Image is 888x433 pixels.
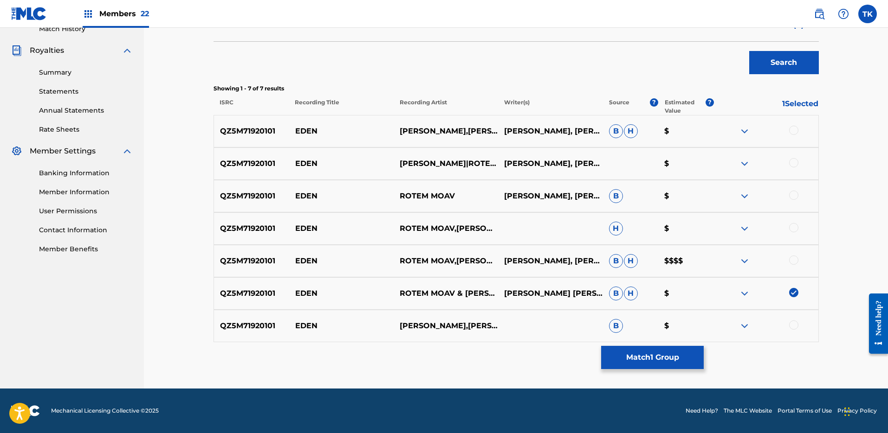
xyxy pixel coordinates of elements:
[498,126,603,137] p: [PERSON_NAME], [PERSON_NAME], ROTEM MOAV, [PERSON_NAME]
[665,98,706,115] p: Estimated Value
[609,189,623,203] span: B
[739,288,750,299] img: expand
[289,255,393,267] p: EDEN
[11,405,40,416] img: logo
[214,288,289,299] p: QZ5M71920101
[609,319,623,333] span: B
[714,98,819,115] p: 1 Selected
[394,191,498,202] p: ROTEM MOAV
[778,407,832,415] a: Portal Terms of Use
[862,287,888,361] iframe: Resource Center
[122,45,133,56] img: expand
[498,158,603,169] p: [PERSON_NAME], [PERSON_NAME], ROTEM MOAV, [PERSON_NAME]
[844,398,850,426] div: Drag
[141,9,149,18] span: 22
[39,68,133,77] a: Summary
[686,407,718,415] a: Need Help?
[214,223,289,234] p: QZ5M71920101
[498,191,603,202] p: [PERSON_NAME], [PERSON_NAME], ROTEM MOAV, [PERSON_NAME]
[214,84,819,93] p: Showing 1 - 7 of 7 results
[858,5,877,23] div: User Menu
[394,223,498,234] p: ROTEM MOAV,[PERSON_NAME],[PERSON_NAME] & [PERSON_NAME]
[99,8,149,19] span: Members
[609,98,629,115] p: Source
[289,191,393,202] p: EDEN
[739,223,750,234] img: expand
[739,320,750,331] img: expand
[658,191,713,202] p: $
[289,126,393,137] p: EDEN
[658,288,713,299] p: $
[749,51,819,74] button: Search
[393,98,498,115] p: Recording Artist
[658,126,713,137] p: $
[39,125,133,134] a: Rate Sheets
[650,98,658,107] span: ?
[814,8,825,19] img: search
[214,255,289,267] p: QZ5M71920101
[289,223,393,234] p: EDEN
[214,126,289,137] p: QZ5M71920101
[609,287,623,300] span: B
[609,254,623,268] span: B
[214,320,289,331] p: QZ5M71920101
[624,124,638,138] span: H
[51,407,159,415] span: Mechanical Licensing Collective © 2025
[739,126,750,137] img: expand
[724,407,772,415] a: The MLC Website
[394,255,498,267] p: ROTEM MOAV,[PERSON_NAME],[PERSON_NAME],[PERSON_NAME]
[289,98,394,115] p: Recording Title
[39,106,133,115] a: Annual Statements
[289,320,393,331] p: EDEN
[842,388,888,433] iframe: Chat Widget
[39,168,133,178] a: Banking Information
[789,288,798,297] img: deselect
[83,8,94,19] img: Top Rightsholders
[11,146,22,157] img: Member Settings
[624,287,638,300] span: H
[498,98,603,115] p: Writer(s)
[30,146,96,157] span: Member Settings
[39,187,133,197] a: Member Information
[834,5,853,23] div: Help
[739,191,750,202] img: expand
[394,158,498,169] p: [PERSON_NAME]|ROTEM MOAV|[PERSON_NAME]|[PERSON_NAME]|VARIOUS ARTISTS
[658,320,713,331] p: $
[658,158,713,169] p: $
[394,288,498,299] p: ROTEM MOAV & [PERSON_NAME] & [PERSON_NAME] & [PERSON_NAME]
[39,24,133,34] a: Match History
[706,98,714,107] span: ?
[39,206,133,216] a: User Permissions
[289,158,393,169] p: EDEN
[739,158,750,169] img: expand
[837,407,877,415] a: Privacy Policy
[214,191,289,202] p: QZ5M71920101
[609,124,623,138] span: B
[39,87,133,96] a: Statements
[498,255,603,267] p: [PERSON_NAME], [PERSON_NAME], ROTEM MOAV, [PERSON_NAME]
[658,223,713,234] p: $
[122,146,133,157] img: expand
[30,45,64,56] span: Royalties
[394,126,498,137] p: [PERSON_NAME],[PERSON_NAME],VARIOUS ARTISTS,[PERSON_NAME],[PERSON_NAME]
[601,346,704,369] button: Match1 Group
[739,255,750,267] img: expand
[11,45,22,56] img: Royalties
[658,255,713,267] p: $$$$
[498,288,603,299] p: [PERSON_NAME] [PERSON_NAME]
[289,288,393,299] p: EDEN
[39,225,133,235] a: Contact Information
[214,158,289,169] p: QZ5M71920101
[810,5,829,23] a: Public Search
[39,244,133,254] a: Member Benefits
[394,320,498,331] p: [PERSON_NAME],[PERSON_NAME],[PERSON_NAME],ROTEM MOAV
[609,222,623,236] span: H
[11,7,47,20] img: MLC Logo
[214,98,289,115] p: ISRC
[624,254,638,268] span: H
[838,8,849,19] img: help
